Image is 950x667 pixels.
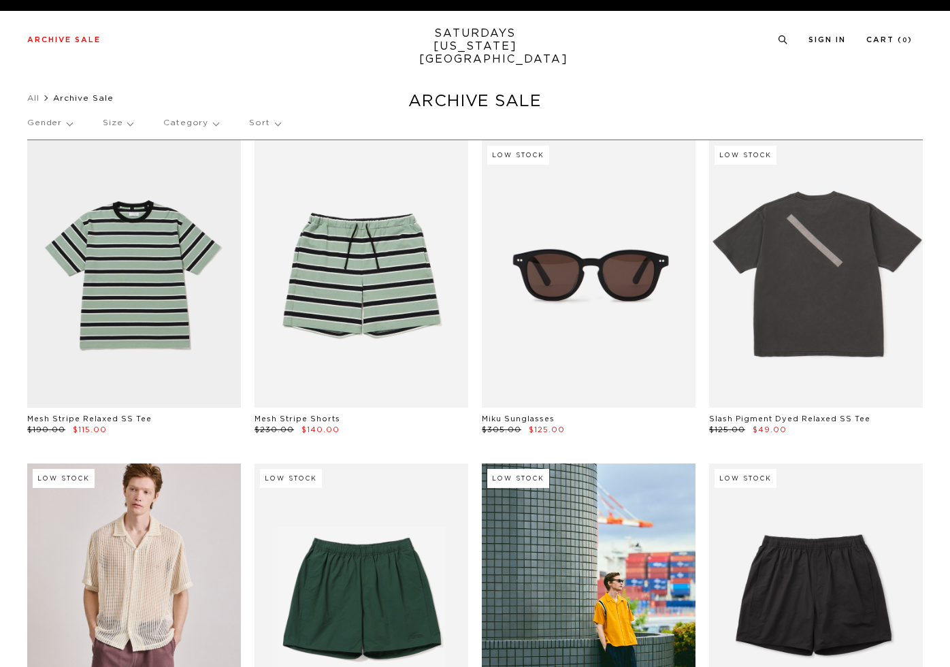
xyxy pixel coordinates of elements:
a: Mesh Stripe Shorts [255,415,340,423]
span: $140.00 [301,426,340,434]
p: Gender [27,108,72,139]
a: Sign In [808,36,846,44]
small: 0 [902,37,908,44]
span: $115.00 [73,426,107,434]
p: Category [163,108,218,139]
a: Miku Sunglasses [482,415,555,423]
div: Low Stock [487,146,549,165]
div: Low Stock [33,469,95,488]
div: Low Stock [487,469,549,488]
p: Sort [249,108,280,139]
div: Low Stock [715,469,776,488]
a: All [27,94,39,102]
span: $190.00 [27,426,65,434]
a: Slash Pigment Dyed Relaxed SS Tee [709,415,870,423]
div: Low Stock [260,469,322,488]
a: SATURDAYS[US_STATE][GEOGRAPHIC_DATA] [419,27,531,66]
span: $305.00 [482,426,521,434]
span: $230.00 [255,426,294,434]
a: Archive Sale [27,36,101,44]
div: Low Stock [715,146,776,165]
a: Mesh Stripe Relaxed SS Tee [27,415,152,423]
span: $125.00 [709,426,745,434]
span: Archive Sale [53,94,114,102]
p: Size [103,108,133,139]
span: $125.00 [529,426,565,434]
span: $49.00 [753,426,787,434]
a: Cart (0) [866,36,913,44]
